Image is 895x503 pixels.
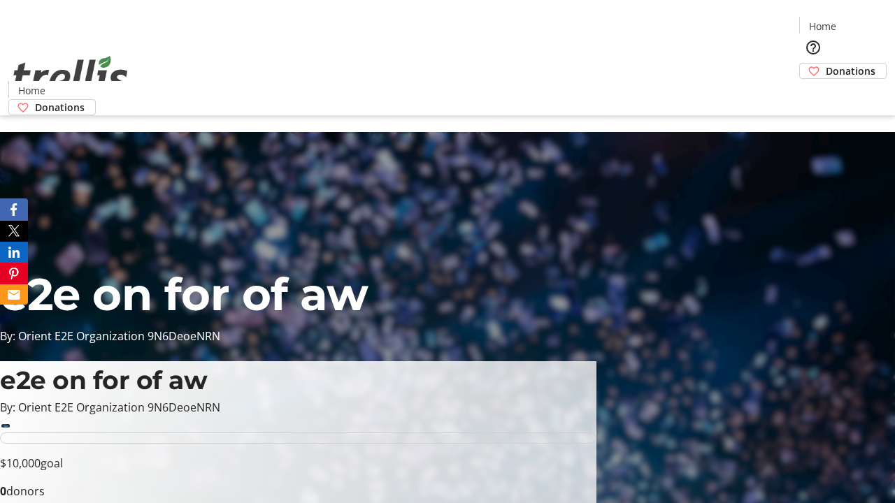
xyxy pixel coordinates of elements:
img: Orient E2E Organization 9N6DeoeNRN's Logo [8,41,133,110]
a: Home [9,83,54,98]
a: Home [800,19,845,34]
button: Cart [799,79,827,107]
span: Home [18,83,45,98]
span: Home [809,19,836,34]
span: Donations [35,100,85,115]
a: Donations [8,99,96,115]
a: Donations [799,63,887,79]
span: Donations [826,64,875,78]
button: Help [799,34,827,61]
